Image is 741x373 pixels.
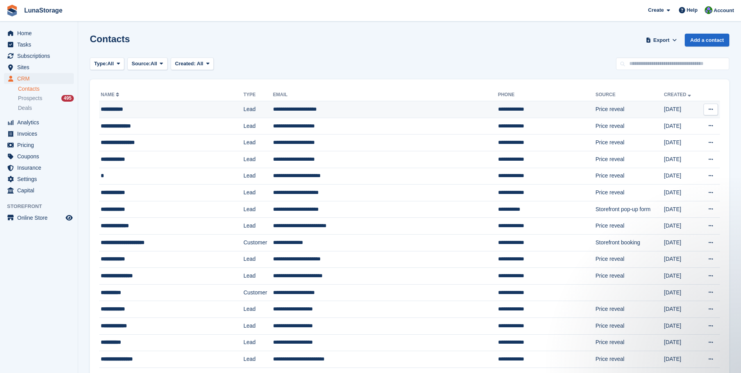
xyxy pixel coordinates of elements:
td: Lead [243,168,273,185]
span: All [107,60,114,68]
span: Coupons [17,151,64,162]
span: Created: [175,61,196,66]
a: menu [4,73,74,84]
th: Email [273,89,498,101]
td: Lead [243,251,273,268]
td: [DATE] [664,134,700,151]
td: Lead [243,218,273,235]
td: Price reveal [595,218,664,235]
span: Capital [17,185,64,196]
a: menu [4,50,74,61]
h1: Contacts [90,34,130,44]
td: Lead [243,351,273,368]
button: Created: All [171,57,214,70]
td: Price reveal [595,101,664,118]
a: Prospects 495 [18,94,74,102]
a: menu [4,185,74,196]
button: Type: All [90,57,124,70]
span: Online Store [17,212,64,223]
a: menu [4,140,74,151]
td: Lead [243,101,273,118]
td: Lead [243,134,273,151]
span: Home [17,28,64,39]
img: Cathal Vaughan [705,6,712,14]
th: Source [595,89,664,101]
td: [DATE] [664,301,700,318]
td: Customer [243,234,273,251]
span: Prospects [18,95,42,102]
td: Price reveal [595,134,664,151]
a: menu [4,162,74,173]
span: All [151,60,157,68]
span: Deals [18,104,32,112]
button: Source: All [127,57,168,70]
span: Pricing [17,140,64,151]
td: Storefront pop-up form [595,201,664,218]
a: menu [4,28,74,39]
a: Deals [18,104,74,112]
a: Contacts [18,85,74,93]
a: menu [4,151,74,162]
td: Price reveal [595,334,664,351]
span: Create [648,6,664,14]
span: Export [654,36,670,44]
td: Price reveal [595,251,664,268]
a: menu [4,212,74,223]
span: Invoices [17,128,64,139]
a: Name [101,92,121,97]
span: Sites [17,62,64,73]
a: menu [4,128,74,139]
td: Price reveal [595,185,664,201]
td: Storefront booking [595,234,664,251]
td: [DATE] [664,185,700,201]
a: LunaStorage [21,4,66,17]
th: Phone [498,89,596,101]
td: Lead [243,317,273,334]
td: [DATE] [664,268,700,285]
span: Storefront [7,203,78,210]
td: [DATE] [664,218,700,235]
span: Type: [94,60,107,68]
span: Subscriptions [17,50,64,61]
a: menu [4,62,74,73]
td: Price reveal [595,151,664,168]
span: Settings [17,174,64,185]
span: All [197,61,204,66]
td: [DATE] [664,334,700,351]
td: [DATE] [664,234,700,251]
th: Type [243,89,273,101]
span: Tasks [17,39,64,50]
a: menu [4,39,74,50]
td: [DATE] [664,317,700,334]
td: Lead [243,118,273,134]
a: Created [664,92,693,97]
td: Lead [243,334,273,351]
a: Add a contact [685,34,729,47]
a: menu [4,117,74,128]
td: [DATE] [664,351,700,368]
td: Price reveal [595,317,664,334]
td: Price reveal [595,268,664,285]
td: Price reveal [595,351,664,368]
span: Analytics [17,117,64,128]
td: Lead [243,268,273,285]
span: Source: [132,60,150,68]
td: Lead [243,185,273,201]
td: [DATE] [664,201,700,218]
td: Lead [243,201,273,218]
td: [DATE] [664,284,700,301]
button: Export [644,34,679,47]
td: Price reveal [595,301,664,318]
span: CRM [17,73,64,84]
td: Customer [243,284,273,301]
td: Price reveal [595,118,664,134]
span: Insurance [17,162,64,173]
span: Help [687,6,698,14]
td: [DATE] [664,251,700,268]
span: Account [714,7,734,14]
div: 495 [61,95,74,102]
img: stora-icon-8386f47178a22dfd0bd8f6a31ec36ba5ce8667c1dd55bd0f319d3a0aa187defe.svg [6,5,18,16]
td: [DATE] [664,118,700,134]
td: [DATE] [664,168,700,185]
td: Lead [243,151,273,168]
